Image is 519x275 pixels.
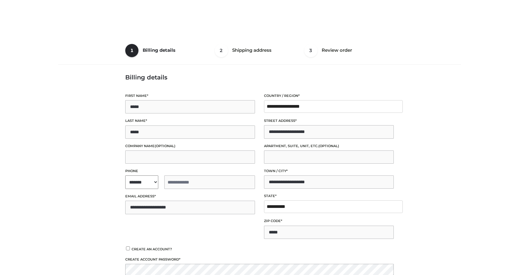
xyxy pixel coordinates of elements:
label: Email address [125,193,255,199]
span: Create an account? [132,247,172,251]
span: Shipping address [232,47,272,53]
label: State [264,193,394,199]
label: First name [125,93,255,99]
label: Create account password [125,257,394,262]
span: (optional) [155,144,175,148]
label: ZIP Code [264,218,394,224]
span: Billing details [143,47,175,53]
label: Last name [125,118,255,124]
span: 3 [304,44,317,57]
span: Review order [322,47,352,53]
label: Apartment, suite, unit, etc. [264,143,394,149]
label: Country / Region [264,93,394,99]
input: Create an account? [125,246,131,250]
h3: Billing details [125,74,394,81]
label: Town / City [264,168,394,174]
span: 1 [125,44,138,57]
span: (optional) [318,144,339,148]
label: Phone [125,168,255,174]
span: 2 [215,44,228,57]
label: Street address [264,118,394,124]
label: Company name [125,143,255,149]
